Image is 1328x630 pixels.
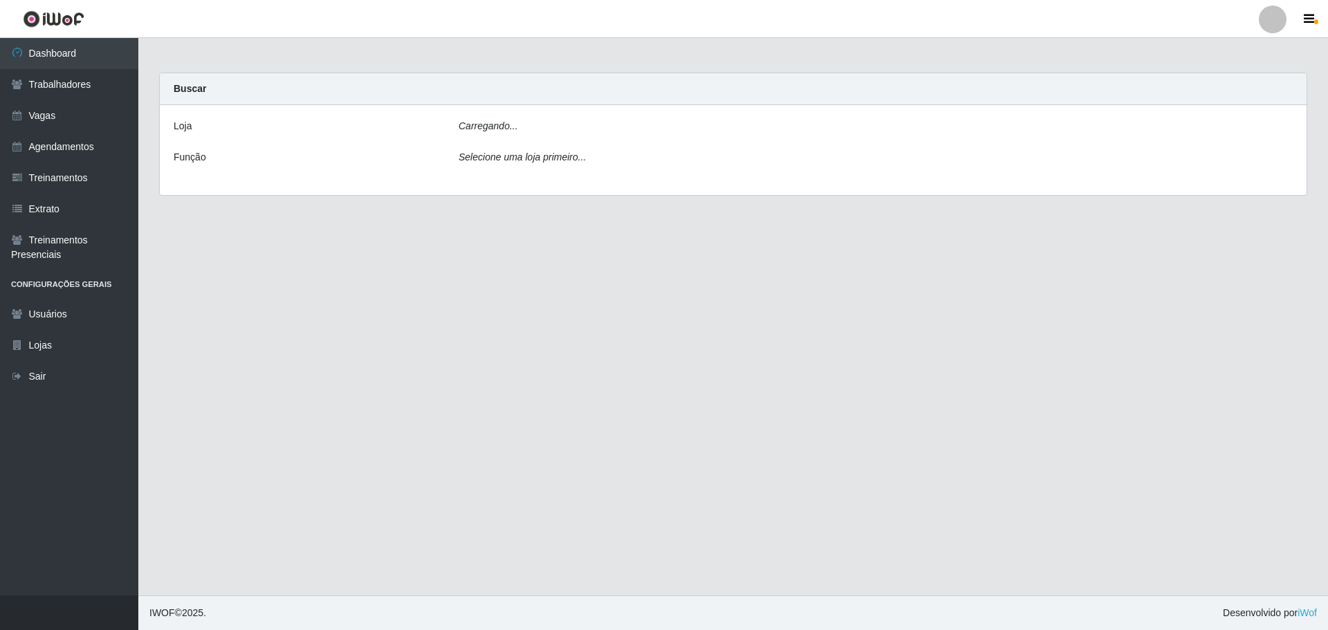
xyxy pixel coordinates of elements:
[459,151,586,163] i: Selecione uma loja primeiro...
[1298,607,1317,618] a: iWof
[459,120,518,131] i: Carregando...
[174,150,206,165] label: Função
[174,119,192,133] label: Loja
[149,606,206,620] span: © 2025 .
[149,607,175,618] span: IWOF
[174,83,206,94] strong: Buscar
[1223,606,1317,620] span: Desenvolvido por
[23,10,84,28] img: CoreUI Logo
